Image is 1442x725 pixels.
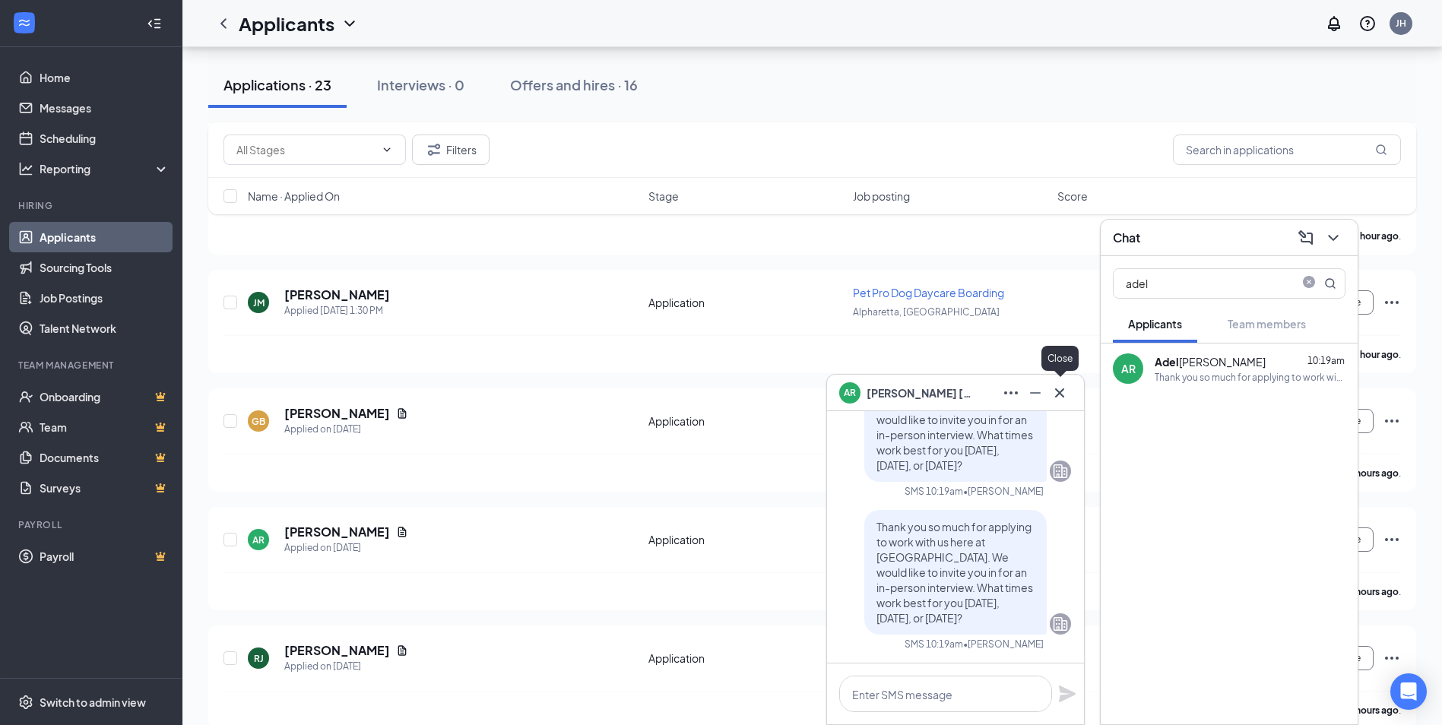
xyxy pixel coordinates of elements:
[18,695,33,710] svg: Settings
[905,638,963,651] div: SMS 10:19am
[648,413,844,429] div: Application
[1375,144,1387,156] svg: MagnifyingGlass
[40,62,170,93] a: Home
[1343,704,1399,716] b: 21 hours ago
[236,141,375,158] input: All Stages
[963,638,1044,651] span: • [PERSON_NAME]
[1114,269,1294,298] input: Search applicant
[1155,354,1266,369] div: [PERSON_NAME]
[248,188,340,204] span: Name · Applied On
[40,222,170,252] a: Applicants
[1228,317,1306,331] span: Team members
[252,533,265,546] div: AR
[999,381,1023,405] button: Ellipses
[381,144,393,156] svg: ChevronDown
[1324,229,1342,247] svg: ChevronDown
[1051,384,1069,402] svg: Cross
[284,405,390,422] h5: [PERSON_NAME]
[239,11,334,36] h1: Applicants
[648,532,844,547] div: Application
[18,359,166,372] div: Team Management
[1390,673,1427,710] div: Open Intercom Messenger
[40,283,170,313] a: Job Postings
[905,485,963,498] div: SMS 10:19am
[1294,226,1318,250] button: ComposeMessage
[40,695,146,710] div: Switch to admin view
[1155,355,1179,369] b: Adel
[253,296,265,309] div: JM
[1383,530,1401,549] svg: Ellipses
[284,659,408,674] div: Applied on [DATE]
[963,485,1044,498] span: • [PERSON_NAME]
[1325,14,1343,33] svg: Notifications
[1383,293,1401,312] svg: Ellipses
[40,381,170,412] a: OnboardingCrown
[396,526,408,538] svg: Document
[648,651,844,666] div: Application
[254,652,264,665] div: RJ
[876,367,1033,472] span: Thank you so much for applying to work with us here at [GEOGRAPHIC_DATA]. We would like to invite...
[223,75,331,94] div: Applications · 23
[853,286,1004,299] span: Pet Pro Dog Daycare Boarding
[853,306,1000,318] span: Alpharetta, [GEOGRAPHIC_DATA]
[1348,230,1399,242] b: an hour ago
[412,135,490,165] button: Filter Filters
[1041,346,1079,371] div: Close
[1383,649,1401,667] svg: Ellipses
[1026,384,1044,402] svg: Minimize
[1396,17,1406,30] div: JH
[40,252,170,283] a: Sourcing Tools
[1051,615,1070,633] svg: Company
[1307,355,1345,366] span: 10:19am
[1155,371,1345,384] div: Thank you so much for applying to work with us here at [GEOGRAPHIC_DATA]. We would like to invite...
[396,644,408,657] svg: Document
[1113,230,1140,246] h3: Chat
[1358,14,1377,33] svg: QuestionInfo
[40,473,170,503] a: SurveysCrown
[40,161,170,176] div: Reporting
[648,188,679,204] span: Stage
[1321,226,1345,250] button: ChevronDown
[1343,586,1399,597] b: 21 hours ago
[1297,229,1315,247] svg: ComposeMessage
[1051,462,1070,480] svg: Company
[648,295,844,310] div: Application
[284,540,408,556] div: Applied on [DATE]
[18,161,33,176] svg: Analysis
[284,422,408,437] div: Applied on [DATE]
[40,93,170,123] a: Messages
[1058,685,1076,703] svg: Plane
[214,14,233,33] svg: ChevronLeft
[1343,467,1399,479] b: 20 hours ago
[1348,349,1399,360] b: an hour ago
[40,412,170,442] a: TeamCrown
[377,75,464,94] div: Interviews · 0
[396,407,408,419] svg: Document
[40,313,170,344] a: Talent Network
[1023,381,1047,405] button: Minimize
[341,14,359,33] svg: ChevronDown
[40,123,170,154] a: Scheduling
[425,141,443,159] svg: Filter
[1128,317,1182,331] span: Applicants
[284,642,390,659] h5: [PERSON_NAME]
[1324,277,1336,290] svg: MagnifyingGlass
[1047,381,1072,405] button: Cross
[284,303,390,318] div: Applied [DATE] 1:30 PM
[853,188,910,204] span: Job posting
[876,520,1033,625] span: Thank you so much for applying to work with us here at [GEOGRAPHIC_DATA]. We would like to invite...
[147,16,162,31] svg: Collapse
[40,442,170,473] a: DocumentsCrown
[284,524,390,540] h5: [PERSON_NAME]
[40,541,170,571] a: PayrollCrown
[867,385,973,401] span: [PERSON_NAME] [PERSON_NAME]
[18,518,166,531] div: Payroll
[1300,276,1318,288] span: close-circle
[1173,135,1401,165] input: Search in applications
[1300,276,1318,291] span: close-circle
[17,15,32,30] svg: WorkstreamLogo
[1383,412,1401,430] svg: Ellipses
[1121,361,1136,376] div: AR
